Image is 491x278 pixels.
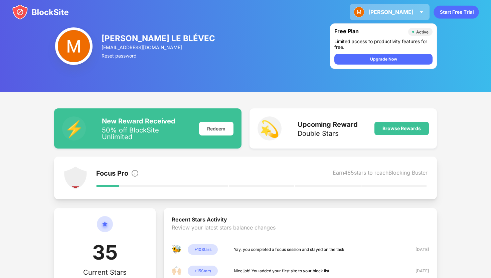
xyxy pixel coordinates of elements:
div: New Reward Received [102,117,191,125]
div: [PERSON_NAME] [368,9,414,15]
img: points-level-1.svg [63,166,88,190]
div: + 15 Stars [188,266,218,276]
div: Free Plan [334,28,405,36]
div: Current Stars [83,268,127,276]
div: [EMAIL_ADDRESS][DOMAIN_NAME] [102,44,216,50]
img: info.svg [131,169,139,177]
div: Nice job! You added your first site to your block list. [234,268,331,274]
div: Recent Stars Activity [172,216,429,224]
div: 🙌🏻 [172,266,182,276]
div: 🐝 [172,244,182,255]
div: Limited access to productivity features for free. [334,38,433,50]
div: Reset password [102,53,216,59]
img: circle-star.svg [97,216,113,240]
div: Redeem [199,122,233,135]
img: ACg8ocLSJr1MVLwZNoBpOkfKG8IgqzdlTZIErxnPFxmgmN9IClBWkA=s96-c [354,7,364,17]
div: ⚡️ [62,116,86,141]
div: animation [434,5,479,19]
img: blocksite-icon.svg [12,4,69,20]
div: [DATE] [405,246,429,253]
div: Yay, you completed a focus session and stayed on the task [234,246,344,253]
div: Browse Rewards [382,126,421,131]
div: 50% off BlockSite Unlimited [102,127,191,140]
div: Double Stars [298,130,358,137]
div: [PERSON_NAME] LE BLÉVEC [102,33,216,43]
div: Review your latest stars balance changes [172,224,429,244]
div: Upcoming Reward [298,120,358,128]
img: ACg8ocLSJr1MVLwZNoBpOkfKG8IgqzdlTZIErxnPFxmgmN9IClBWkA=s96-c [55,27,93,65]
div: Focus Pro [96,169,128,179]
div: 35 [92,240,118,268]
div: + 10 Stars [188,244,218,255]
div: Active [416,29,429,34]
div: Earn 465 stars to reach Blocking Buster [333,169,428,179]
div: [DATE] [405,268,429,274]
div: Upgrade Now [370,56,397,63]
div: 💫 [258,116,282,141]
